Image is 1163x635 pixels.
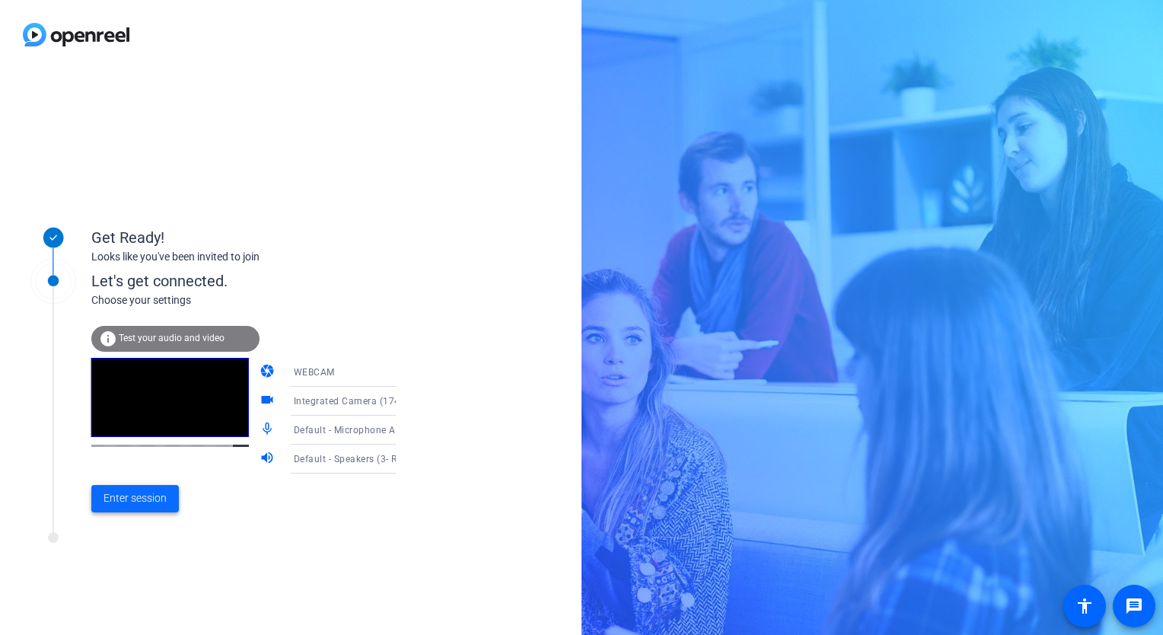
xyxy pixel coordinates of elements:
span: Integrated Camera (174f:11ae) [294,394,432,407]
mat-icon: info [99,330,117,348]
mat-icon: message [1125,597,1143,615]
div: Get Ready! [91,226,396,249]
span: Test your audio and video [119,333,225,343]
span: Default - Speakers (3- Realtek(R) Audio) [294,452,469,464]
button: Enter session [91,485,179,512]
div: Let's get connected. [91,270,427,292]
mat-icon: camera [260,363,278,381]
mat-icon: videocam [260,392,278,410]
div: Choose your settings [91,292,427,308]
span: Default - Microphone Array (Intel® Smart Sound Technology for Digital Microphones) [294,423,671,436]
mat-icon: accessibility [1075,597,1094,615]
span: Enter session [104,490,167,506]
mat-icon: mic_none [260,421,278,439]
mat-icon: volume_up [260,450,278,468]
span: WEBCAM [294,367,335,378]
div: Looks like you've been invited to join [91,249,396,265]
